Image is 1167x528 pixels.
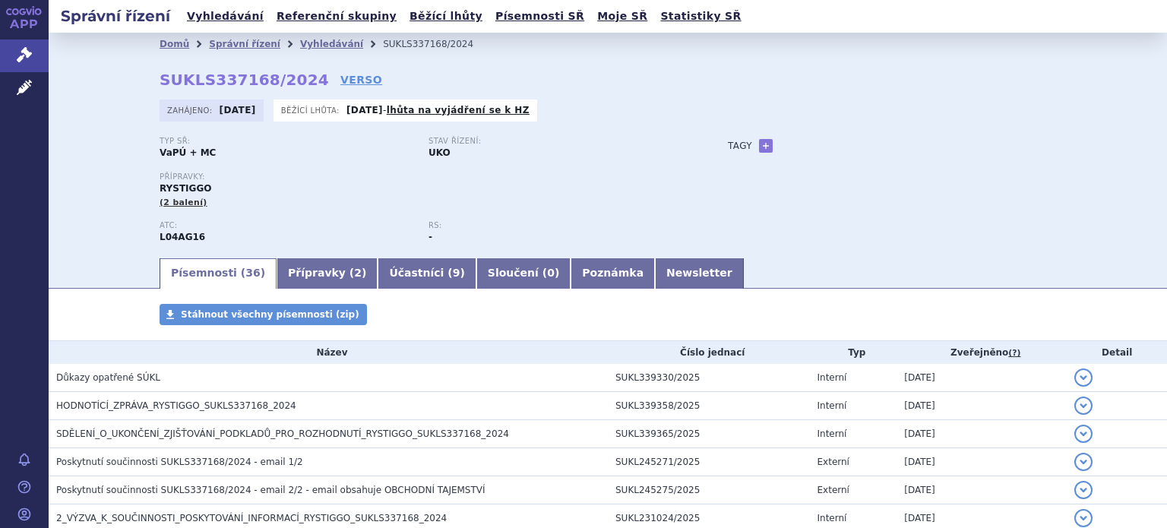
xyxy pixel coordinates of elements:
span: Externí [818,485,849,495]
td: [DATE] [897,476,1067,504]
td: SUKL339358/2025 [608,392,810,420]
strong: [DATE] [220,105,256,115]
a: Vyhledávání [300,39,363,49]
td: [DATE] [897,420,1067,448]
span: 2 [354,267,362,279]
button: detail [1074,481,1093,499]
strong: SUKLS337168/2024 [160,71,329,89]
span: HODNOTÍCÍ_ZPRÁVA_RYSTIGGO_SUKLS337168_2024 [56,400,296,411]
strong: VaPÚ + MC [160,147,216,158]
a: Moje SŘ [593,6,652,27]
span: Interní [818,400,847,411]
strong: [DATE] [346,105,383,115]
th: Typ [810,341,897,364]
th: Detail [1067,341,1167,364]
a: Domů [160,39,189,49]
span: Stáhnout všechny písemnosti (zip) [181,309,359,320]
p: RS: [429,221,682,230]
button: detail [1074,425,1093,443]
a: Referenční skupiny [272,6,401,27]
td: SUKL245275/2025 [608,476,810,504]
span: 2_VÝZVA_K_SOUČINNOSTI_POSKYTOVÁNÍ_INFORMACÍ_RYSTIGGO_SUKLS337168_2024 [56,513,447,523]
span: Externí [818,457,849,467]
span: Důkazy opatřené SÚKL [56,372,160,383]
button: detail [1074,509,1093,527]
a: Písemnosti (36) [160,258,277,289]
p: Typ SŘ: [160,137,413,146]
a: Písemnosti SŘ [491,6,589,27]
p: ATC: [160,221,413,230]
td: [DATE] [897,364,1067,392]
span: SDĚLENÍ_O_UKONČENÍ_ZJIŠŤOVÁNÍ_PODKLADŮ_PRO_ROZHODNUTÍ_RYSTIGGO_SUKLS337168_2024 [56,428,509,439]
td: SUKL339330/2025 [608,364,810,392]
td: SUKL245271/2025 [608,448,810,476]
strong: ROZANOLIXIZUMAB [160,232,205,242]
a: Newsletter [655,258,744,289]
li: SUKLS337168/2024 [383,33,493,55]
a: Vyhledávání [182,6,268,27]
button: detail [1074,453,1093,471]
h2: Správní řízení [49,5,182,27]
button: detail [1074,368,1093,387]
span: 36 [245,267,260,279]
a: Přípravky (2) [277,258,378,289]
span: RYSTIGGO [160,183,211,194]
th: Název [49,341,608,364]
span: Interní [818,513,847,523]
h3: Tagy [728,137,752,155]
a: Účastníci (9) [378,258,476,289]
a: + [759,139,773,153]
span: Zahájeno: [167,104,215,116]
span: 9 [453,267,460,279]
a: VERSO [340,72,382,87]
a: Sloučení (0) [476,258,571,289]
a: Stáhnout všechny písemnosti (zip) [160,304,367,325]
p: Přípravky: [160,172,697,182]
td: [DATE] [897,392,1067,420]
th: Zveřejněno [897,341,1067,364]
span: Poskytnutí součinnosti SUKLS337168/2024 - email 1/2 [56,457,303,467]
th: Číslo jednací [608,341,810,364]
a: Poznámka [571,258,655,289]
a: lhůta na vyjádření se k HZ [387,105,530,115]
strong: - [429,232,432,242]
span: Běžící lhůta: [281,104,343,116]
span: 0 [547,267,555,279]
a: Správní řízení [209,39,280,49]
p: Stav řízení: [429,137,682,146]
button: detail [1074,397,1093,415]
p: - [346,104,530,116]
a: Statistiky SŘ [656,6,745,27]
td: SUKL339365/2025 [608,420,810,448]
span: Interní [818,372,847,383]
a: Běžící lhůty [405,6,487,27]
td: [DATE] [897,448,1067,476]
span: Interní [818,428,847,439]
abbr: (?) [1008,348,1020,359]
span: Poskytnutí součinnosti SUKLS337168/2024 - email 2/2 - email obsahuje OBCHODNÍ TAJEMSTVÍ [56,485,485,495]
span: (2 balení) [160,198,207,207]
strong: UKO [429,147,451,158]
